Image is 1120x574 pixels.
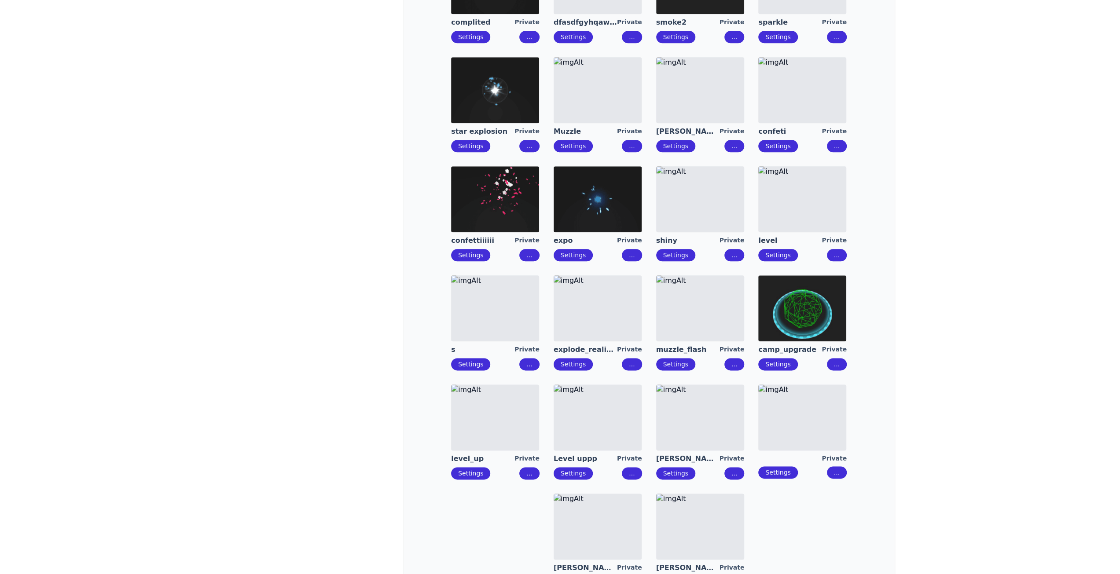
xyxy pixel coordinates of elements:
[765,361,790,368] a: Settings
[724,467,744,479] button: ...
[758,249,797,261] button: Settings
[822,454,847,463] div: Private
[827,466,847,479] button: ...
[451,358,490,370] button: Settings
[758,166,846,232] img: imgAlt
[519,467,539,479] button: ...
[622,140,642,152] button: ...
[663,252,688,259] a: Settings
[554,358,593,370] button: Settings
[514,454,540,464] div: Private
[519,140,539,152] button: ...
[724,31,744,43] button: ...
[765,143,790,150] a: Settings
[758,358,797,370] button: Settings
[451,31,490,43] button: Settings
[554,57,642,123] img: imgAlt
[617,18,642,27] div: Private
[458,470,483,477] a: Settings
[656,18,720,27] a: smoke2
[827,140,847,152] button: ...
[554,236,617,245] a: expo
[554,454,617,464] a: Level uppp
[617,454,642,464] div: Private
[451,166,539,232] img: imgAlt
[758,57,846,123] img: imgAlt
[458,252,483,259] a: Settings
[724,358,744,370] button: ...
[561,361,586,368] a: Settings
[656,31,695,43] button: Settings
[451,140,490,152] button: Settings
[663,470,688,477] a: Settings
[554,31,593,43] button: Settings
[451,454,514,464] a: level_up
[656,140,695,152] button: Settings
[554,127,617,136] a: Muzzle
[622,358,642,370] button: ...
[451,127,514,136] a: star explosion
[554,140,593,152] button: Settings
[451,18,514,27] a: complited
[758,236,822,245] a: level
[822,345,847,355] div: Private
[827,358,847,370] button: ...
[622,31,642,43] button: ...
[720,236,745,245] div: Private
[656,454,720,464] a: [PERSON_NAME]'s VFX Workshop
[827,249,847,261] button: ...
[656,166,744,232] img: imgAlt
[451,467,490,479] button: Settings
[758,18,822,27] a: sparkle
[663,361,688,368] a: Settings
[720,127,745,136] div: Private
[617,236,642,245] div: Private
[720,454,745,464] div: Private
[758,140,797,152] button: Settings
[451,275,539,341] img: imgAlt
[514,345,540,355] div: Private
[765,33,790,40] a: Settings
[758,275,846,341] img: imgAlt
[622,249,642,261] button: ...
[758,384,846,450] img: imgAlt
[758,31,797,43] button: Settings
[554,275,642,341] img: imgAlt
[656,57,744,123] img: imgAlt
[720,18,745,27] div: Private
[663,33,688,40] a: Settings
[656,345,720,355] a: muzzle_flash
[656,236,720,245] a: shiny
[514,127,540,136] div: Private
[561,143,586,150] a: Settings
[656,275,744,341] img: imgAlt
[758,466,797,479] button: Settings
[451,236,514,245] a: confettiiiiii
[554,18,617,27] a: dfasdfgyhqawejerjqw
[622,467,642,479] button: ...
[554,467,593,479] button: Settings
[822,127,847,136] div: Private
[724,249,744,261] button: ...
[617,563,642,573] div: Private
[617,345,642,355] div: Private
[656,249,695,261] button: Settings
[451,384,539,450] img: imgAlt
[554,166,642,232] img: imgAlt
[765,469,790,476] a: Settings
[827,31,847,43] button: ...
[554,345,617,355] a: explode_realistic
[514,236,540,245] div: Private
[561,470,586,477] a: Settings
[656,563,720,573] a: [PERSON_NAME] Tavern 2
[451,57,539,123] img: imgAlt
[458,361,483,368] a: Settings
[663,143,688,150] a: Settings
[514,18,540,27] div: Private
[720,563,745,573] div: Private
[758,345,822,355] a: camp_upgrade
[451,249,490,261] button: Settings
[561,252,586,259] a: Settings
[519,249,539,261] button: ...
[458,143,483,150] a: Settings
